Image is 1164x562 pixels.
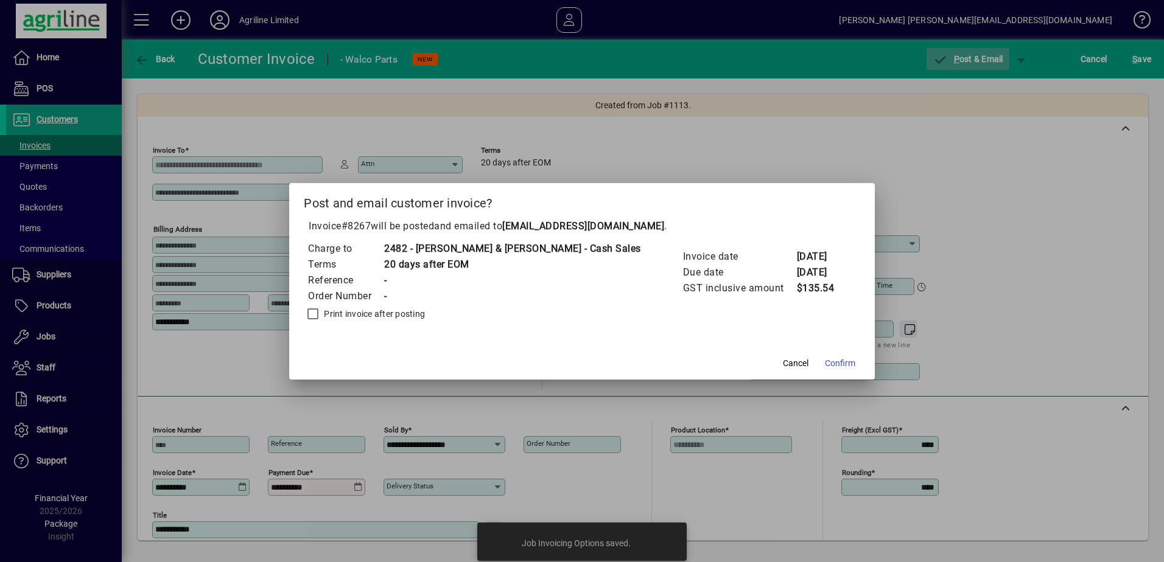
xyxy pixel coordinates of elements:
td: 2482 - [PERSON_NAME] & [PERSON_NAME] - Cash Sales [384,241,641,257]
td: Reference [307,272,384,288]
label: Print invoice after posting [321,308,425,320]
span: Cancel [783,357,808,370]
td: - [384,272,641,288]
p: Invoice will be posted . [304,219,860,234]
td: Order Number [307,288,384,304]
td: [DATE] [796,265,845,280]
td: 20 days after EOM [384,257,641,272]
span: #8267 [342,220,371,232]
td: GST inclusive amount [682,280,796,296]
span: Confirm [825,357,855,370]
td: Invoice date [682,249,796,265]
td: Charge to [307,241,384,257]
span: and emailed to [434,220,664,232]
td: Terms [307,257,384,272]
button: Confirm [820,353,860,375]
b: [EMAIL_ADDRESS][DOMAIN_NAME] [502,220,664,232]
td: - [384,288,641,304]
td: $135.54 [796,280,845,296]
td: [DATE] [796,249,845,265]
td: Due date [682,265,796,280]
button: Cancel [776,353,815,375]
h2: Post and email customer invoice? [289,183,875,218]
